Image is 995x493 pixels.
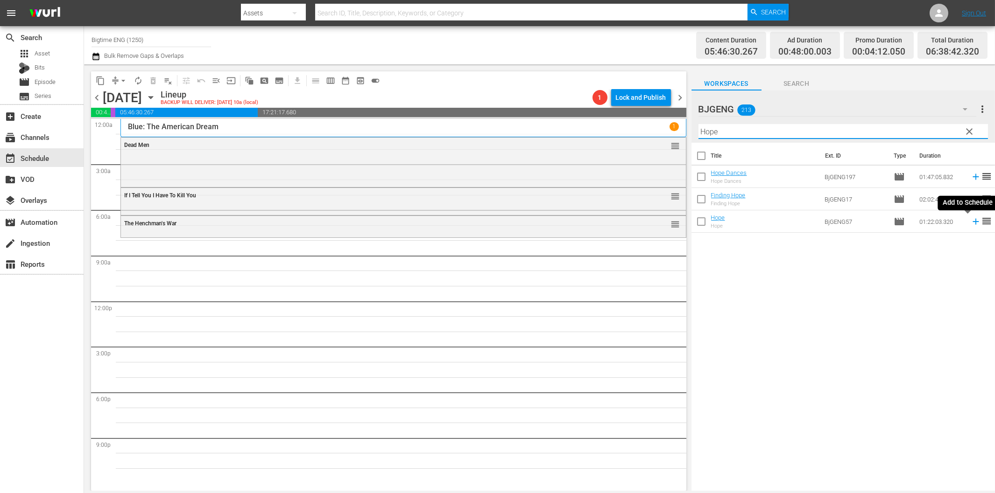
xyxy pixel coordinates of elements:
[275,76,284,85] span: subtitles_outlined
[35,63,45,72] span: Bits
[981,193,992,204] span: reorder
[5,217,16,228] span: movie_filter
[926,34,979,47] div: Total Duration
[5,153,16,164] span: event_available
[356,76,365,85] span: preview_outlined
[699,96,976,122] div: BJGENG
[964,126,975,137] span: clear
[19,76,30,88] span: Episode
[711,201,746,207] div: Finding Hope
[115,108,258,117] span: 05:46:30.267
[5,195,16,206] span: layers
[778,47,832,57] span: 00:48:00.003
[711,223,725,229] div: Hope
[5,259,16,270] span: Reports
[748,4,789,21] button: Search
[894,171,905,182] span: Episode
[5,238,16,249] span: create
[124,220,176,227] span: The Henchman's War
[778,34,832,47] div: Ad Duration
[124,142,149,148] span: Dead Men
[977,104,988,115] span: more_vert
[103,52,184,59] span: Bulk Remove Gaps & Overlaps
[5,111,16,122] span: add_box
[111,108,115,117] span: 00:04:12.050
[6,7,17,19] span: menu
[962,9,986,17] a: Sign Out
[5,32,16,43] span: Search
[819,143,888,169] th: Ext. ID
[161,100,258,106] div: BACKUP WILL DELIVER: [DATE] 10a (local)
[971,194,981,204] svg: Add to Schedule
[761,4,786,21] span: Search
[711,214,725,221] a: Hope
[705,47,758,57] span: 05:46:30.267
[96,76,105,85] span: content_copy
[224,73,239,88] span: Update Metadata from Key Asset
[705,34,758,47] div: Content Duration
[977,98,988,120] button: more_vert
[821,210,890,233] td: BjGENG57
[111,76,120,85] span: compress
[35,77,56,87] span: Episode
[711,178,747,184] div: Hope Dances
[260,76,269,85] span: pageview_outlined
[5,174,16,185] span: create_new_folder
[22,2,67,24] img: ans4CAIJ8jUAAAAAAAAAAAAAAAAAAAAAAAAgQb4GAAAAAAAAAAAAAAAAAAAAAAAAJMjXAAAAAAAAAAAAAAAAAAAAAAAAgAT5G...
[616,89,666,106] div: Lock and Publish
[258,108,686,117] span: 17:21:17.680
[163,76,173,85] span: playlist_remove_outlined
[671,141,680,151] span: reorder
[888,143,914,169] th: Type
[91,92,103,104] span: chevron_left
[821,188,890,210] td: BjGENG17
[672,123,676,130] p: 1
[762,78,832,90] span: Search
[326,76,335,85] span: calendar_view_week_outlined
[212,76,221,85] span: menu_open
[821,166,890,188] td: BjGENG197
[916,210,967,233] td: 01:22:03.320
[926,47,979,57] span: 06:38:42.320
[5,132,16,143] span: subscriptions
[671,141,680,150] button: reorder
[914,143,970,169] th: Duration
[852,47,905,57] span: 00:04:12.050
[257,73,272,88] span: Create Search Block
[19,48,30,59] span: Asset
[671,219,680,229] button: reorder
[226,76,236,85] span: input
[711,169,747,176] a: Hope Dances
[916,188,967,210] td: 02:02:45.821
[692,78,762,90] span: Workspaces
[371,76,380,85] span: toggle_on
[894,194,905,205] span: Episode
[119,76,128,85] span: arrow_drop_down
[611,89,671,106] button: Lock and Publish
[916,166,967,188] td: 01:47:05.832
[103,90,142,105] div: [DATE]
[128,122,219,131] p: Blue: The American Dream
[671,219,680,229] span: reorder
[161,90,258,100] div: Lineup
[981,215,992,227] span: reorder
[93,73,108,88] span: Copy Lineup
[341,76,350,85] span: date_range_outlined
[894,216,905,227] span: Episode
[961,124,976,139] button: clear
[134,76,143,85] span: autorenew_outlined
[981,171,992,182] span: reorder
[671,191,680,201] button: reorder
[368,73,383,88] span: 24 hours Lineup View is ON
[245,76,254,85] span: auto_awesome_motion_outlined
[711,143,820,169] th: Title
[124,192,196,199] span: If I Tell You I Have To Kill You
[35,91,51,101] span: Series
[35,49,50,58] span: Asset
[675,92,686,104] span: chevron_right
[593,94,607,101] span: 1
[852,34,905,47] div: Promo Duration
[353,73,368,88] span: View Backup
[91,108,111,117] span: 00:48:00.003
[671,191,680,201] span: reorder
